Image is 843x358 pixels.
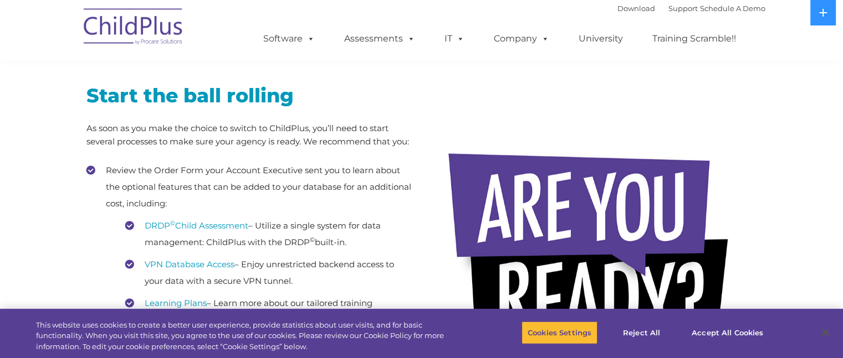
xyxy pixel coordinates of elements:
[483,28,560,50] a: Company
[145,259,234,269] a: VPN Database Access
[145,298,207,308] a: Learning Plans
[522,321,597,344] button: Cookies Settings
[668,4,698,13] a: Support
[252,28,326,50] a: Software
[86,83,413,108] h2: Start the ball rolling
[686,321,769,344] button: Accept All Cookies
[333,28,426,50] a: Assessments
[86,122,413,148] p: As soon as you make the choice to switch to ChildPlus, you’ll need to start several processes to ...
[36,320,464,352] div: This website uses cookies to create a better user experience, provide statistics about user visit...
[617,4,765,13] font: |
[125,256,413,289] li: – Enjoy unrestricted backend access to your data with a secure VPN tunnel.
[310,236,315,243] sup: ©
[607,321,676,344] button: Reject All
[145,220,248,231] a: DRDP©Child Assessment
[78,1,189,56] img: ChildPlus by Procare Solutions
[700,4,765,13] a: Schedule A Demo
[617,4,655,13] a: Download
[433,28,476,50] a: IT
[641,28,747,50] a: Training Scramble!!
[568,28,634,50] a: University
[813,320,837,345] button: Close
[125,217,413,251] li: – Utilize a single system for data management: ChildPlus with the DRDP built-in.
[170,219,175,227] sup: ©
